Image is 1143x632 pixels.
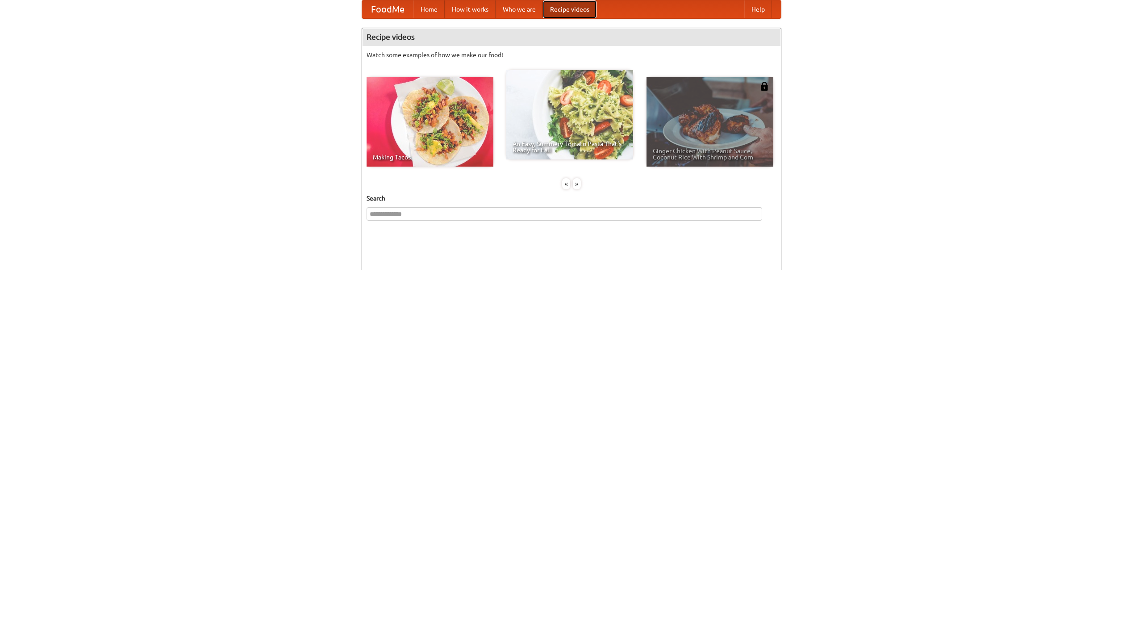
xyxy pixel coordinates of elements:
a: How it works [445,0,496,18]
a: Who we are [496,0,543,18]
h5: Search [367,194,776,203]
a: Help [744,0,772,18]
div: » [573,178,581,189]
a: Making Tacos [367,77,493,167]
a: Home [413,0,445,18]
h4: Recipe videos [362,28,781,46]
div: « [562,178,570,189]
img: 483408.png [760,82,769,91]
a: An Easy, Summery Tomato Pasta That's Ready for Fall [506,70,633,159]
a: FoodMe [362,0,413,18]
p: Watch some examples of how we make our food! [367,50,776,59]
span: An Easy, Summery Tomato Pasta That's Ready for Fall [513,141,627,153]
span: Making Tacos [373,154,487,160]
a: Recipe videos [543,0,597,18]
